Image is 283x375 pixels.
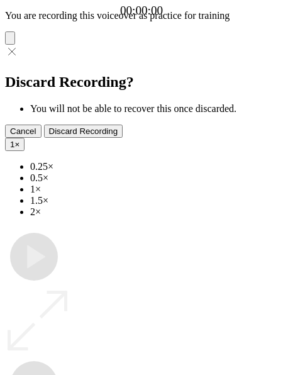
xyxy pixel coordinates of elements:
li: 1.5× [30,195,278,206]
li: 2× [30,206,278,218]
h2: Discard Recording? [5,74,278,91]
li: You will not be able to recover this once discarded. [30,103,278,115]
li: 0.25× [30,161,278,172]
a: 00:00:00 [120,4,163,18]
button: Discard Recording [44,125,123,138]
button: 1× [5,138,25,151]
p: You are recording this voiceover as practice for training [5,10,278,21]
button: Cancel [5,125,42,138]
li: 0.5× [30,172,278,184]
span: 1 [10,140,14,149]
li: 1× [30,184,278,195]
